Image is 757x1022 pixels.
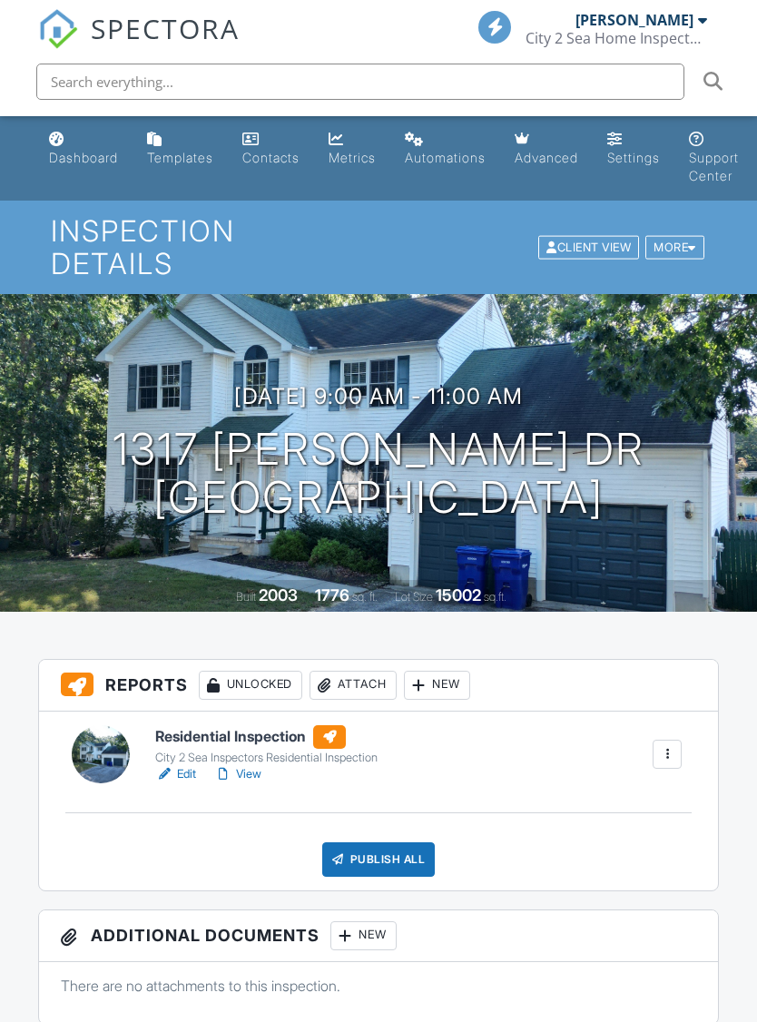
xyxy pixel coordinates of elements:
span: sq.ft. [484,590,506,604]
div: Dashboard [49,150,118,165]
div: 15002 [436,585,481,604]
div: 1776 [315,585,349,604]
div: Client View [538,235,639,260]
a: Edit [155,765,196,783]
a: Support Center [682,123,746,193]
div: Settings [607,150,660,165]
a: SPECTORA [38,25,240,63]
a: Advanced [507,123,585,175]
div: Unlocked [199,671,302,700]
span: sq. ft. [352,590,378,604]
input: Search everything... [36,64,684,100]
span: SPECTORA [91,9,240,47]
div: More [645,235,704,260]
span: Built [236,590,256,604]
a: View [214,765,261,783]
h3: Additional Documents [39,910,719,962]
div: Metrics [329,150,376,165]
div: Support Center [689,150,739,183]
div: Publish All [322,842,436,877]
a: Contacts [235,123,307,175]
div: [PERSON_NAME] [575,11,693,29]
div: Advanced [515,150,578,165]
div: New [404,671,470,700]
div: City 2 Sea Home Inspectors LLC [526,29,707,47]
h1: Inspection Details [51,215,706,279]
a: Residential Inspection City 2 Sea Inspectors Residential Inspection [155,725,378,765]
p: There are no attachments to this inspection. [61,976,697,996]
div: 2003 [259,585,298,604]
div: Templates [147,150,213,165]
div: Attach [310,671,397,700]
h1: 1317 [PERSON_NAME] Dr [GEOGRAPHIC_DATA] [113,426,644,522]
div: Contacts [242,150,300,165]
a: Templates [140,123,221,175]
span: Lot Size [395,590,433,604]
h3: [DATE] 9:00 am - 11:00 am [234,384,523,408]
h6: Residential Inspection [155,725,378,749]
div: City 2 Sea Inspectors Residential Inspection [155,751,378,765]
img: The Best Home Inspection Software - Spectora [38,9,78,49]
div: New [330,921,397,950]
h3: Reports [39,660,719,712]
div: Automations [405,150,486,165]
a: Client View [536,240,644,253]
a: Automations (Basic) [398,123,493,175]
a: Settings [600,123,667,175]
a: Dashboard [42,123,125,175]
a: Metrics [321,123,383,175]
